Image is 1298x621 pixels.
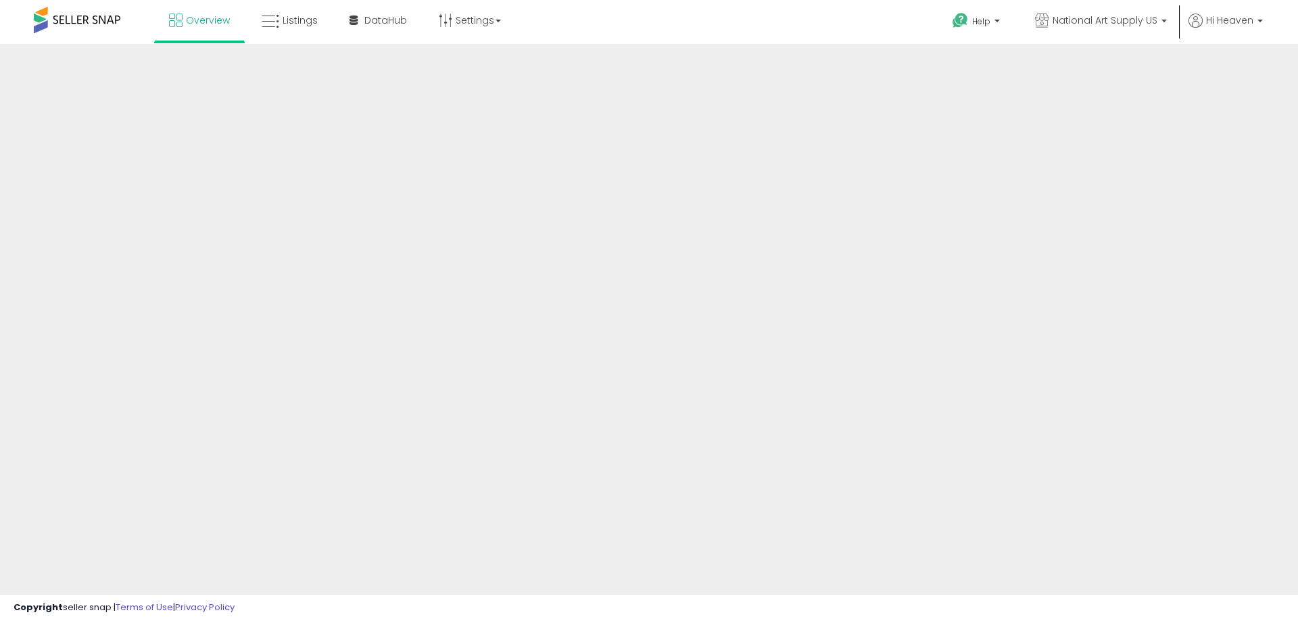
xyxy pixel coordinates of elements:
[1188,14,1263,44] a: Hi Heaven
[14,601,235,614] div: seller snap | |
[283,14,318,27] span: Listings
[952,12,969,29] i: Get Help
[1206,14,1253,27] span: Hi Heaven
[972,16,990,27] span: Help
[942,2,1013,44] a: Help
[1053,14,1157,27] span: National Art Supply US
[14,601,63,614] strong: Copyright
[186,14,230,27] span: Overview
[175,601,235,614] a: Privacy Policy
[364,14,407,27] span: DataHub
[116,601,173,614] a: Terms of Use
